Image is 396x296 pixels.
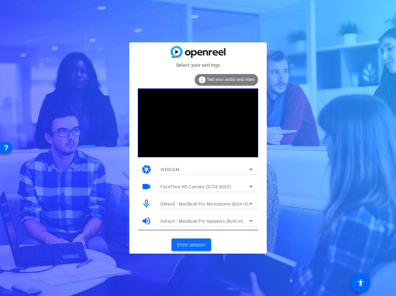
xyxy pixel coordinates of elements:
[170,46,225,58] img: blue-gradient.svg
[141,199,152,209] mat-icon: mic_none
[161,219,243,224] span: Default - MacBook Pro Speakers (Built-in)
[177,241,206,249] span: Enter session
[172,239,211,251] button: Enter session
[207,77,255,82] span: Test your audio and video
[161,184,231,189] span: FaceTime HD Camera (2C0E:82E3)
[356,279,365,287] mat-icon: accessibility
[198,76,206,84] mat-icon: info
[161,202,249,207] span: Default - MacBook Pro Microphone (Built-in)
[141,164,152,175] mat-icon: camera
[141,216,152,226] mat-icon: volume_up
[129,61,267,69] mat-card-subtitle: Select your settings
[161,167,179,172] span: WEBCAM
[141,181,152,192] mat-icon: videocam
